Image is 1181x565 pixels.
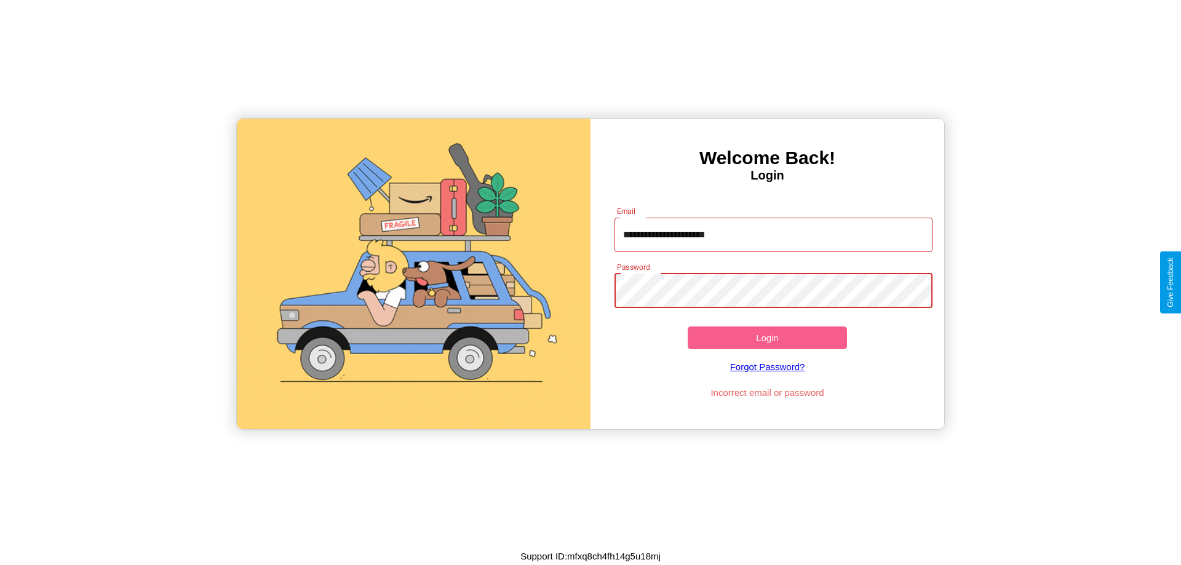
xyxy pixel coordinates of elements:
h4: Login [590,168,944,183]
img: gif [237,119,590,429]
p: Incorrect email or password [608,384,927,401]
button: Login [688,326,847,349]
h3: Welcome Back! [590,148,944,168]
div: Give Feedback [1166,258,1175,307]
p: Support ID: mfxq8ch4fh14g5u18mj [520,548,661,564]
label: Password [617,262,650,272]
a: Forgot Password? [608,349,927,384]
label: Email [617,206,636,216]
